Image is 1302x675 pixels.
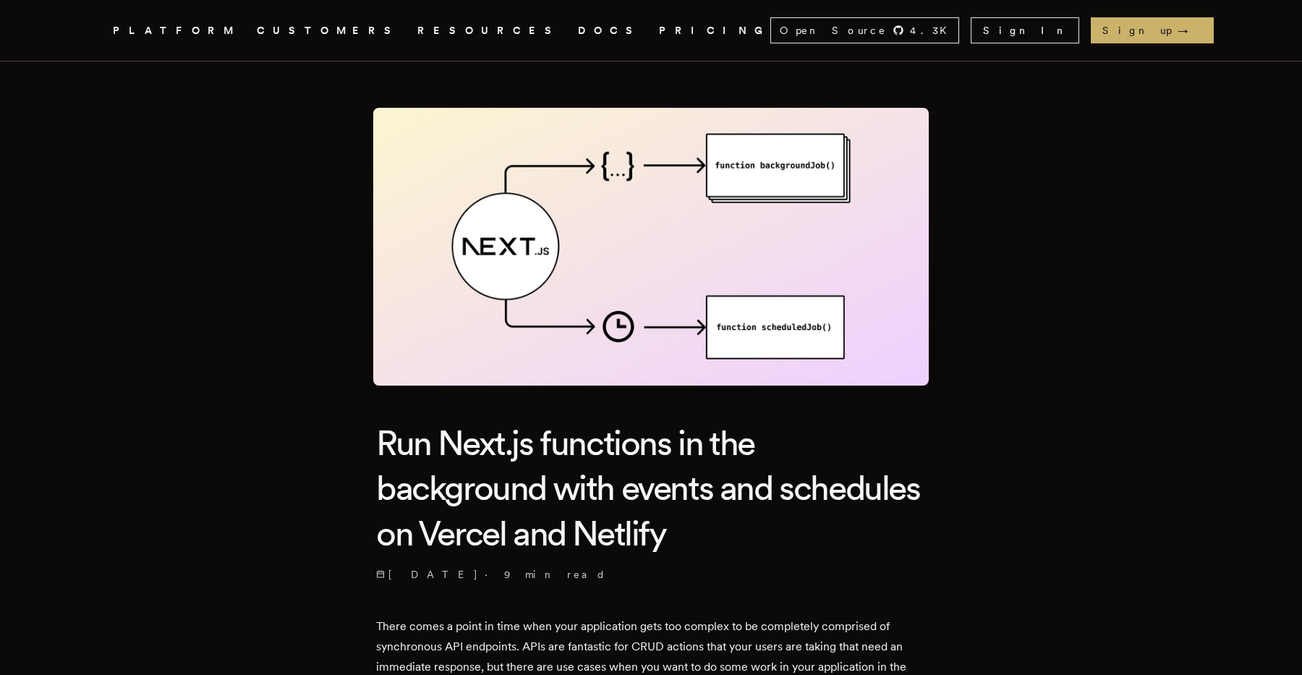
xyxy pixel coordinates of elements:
[257,22,400,40] a: CUSTOMERS
[376,567,479,582] span: [DATE]
[659,22,770,40] a: PRICING
[1178,23,1202,38] span: →
[417,22,561,40] button: RESOURCES
[971,17,1079,43] a: Sign In
[504,567,606,582] span: 9 min read
[780,23,887,38] span: Open Source
[373,108,929,386] img: Featured image for Run Next.js functions in the background with events and schedules on Vercel an...
[113,22,239,40] button: PLATFORM
[910,23,956,38] span: 4.3 K
[1091,17,1214,43] a: Sign up
[578,22,642,40] a: DOCS
[376,567,926,582] p: ·
[376,420,926,556] h1: Run Next.js functions in the background with events and schedules on Vercel and Netlify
